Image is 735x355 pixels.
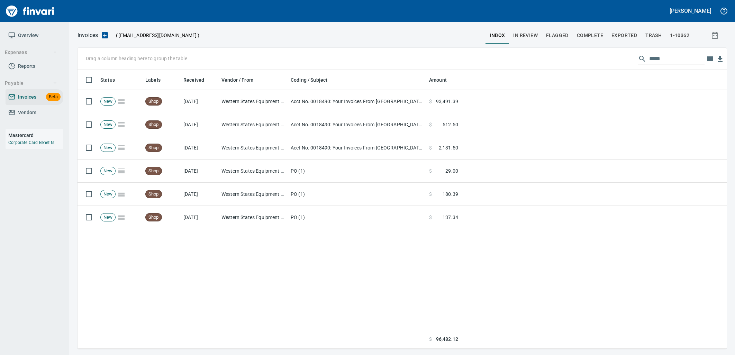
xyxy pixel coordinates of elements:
[490,31,505,40] span: inbox
[116,168,127,173] span: Pages Split
[146,145,162,151] span: Shop
[146,168,162,174] span: Shop
[670,31,689,40] span: 1-10362
[445,167,458,174] span: 29.00
[100,76,115,84] span: Status
[18,93,36,101] span: Invoices
[6,58,63,74] a: Reports
[546,31,569,40] span: Flagged
[101,98,115,105] span: New
[219,113,288,136] td: Western States Equipment Co. (1-11113)
[5,48,57,57] span: Expenses
[668,6,713,16] button: [PERSON_NAME]
[219,90,288,113] td: Western States Equipment Co. (1-11113)
[2,77,60,90] button: Payable
[98,31,112,39] button: Upload an Invoice
[2,46,60,59] button: Expenses
[288,206,426,229] td: PO (1)
[288,183,426,206] td: PO (1)
[100,76,124,84] span: Status
[181,90,219,113] td: [DATE]
[116,121,127,127] span: Pages Split
[181,136,219,160] td: [DATE]
[145,76,170,84] span: Labels
[116,145,127,150] span: Pages Split
[6,89,63,105] a: InvoicesBeta
[145,76,161,84] span: Labels
[429,76,456,84] span: Amount
[443,214,458,221] span: 137.34
[181,113,219,136] td: [DATE]
[288,113,426,136] td: Acct No. 0018490: Your Invoices From [GEOGRAPHIC_DATA] are Attached
[101,145,115,151] span: New
[443,121,458,128] span: 512.50
[181,206,219,229] td: [DATE]
[118,32,197,39] span: [EMAIL_ADDRESS][DOMAIN_NAME]
[429,214,432,221] span: $
[146,121,162,128] span: Shop
[101,191,115,198] span: New
[116,98,127,104] span: Pages Split
[429,76,447,84] span: Amount
[705,29,727,42] button: Show invoices within a particular date range
[78,31,98,39] nav: breadcrumb
[46,93,61,101] span: Beta
[78,31,98,39] p: Invoices
[6,28,63,43] a: Overview
[181,183,219,206] td: [DATE]
[439,144,458,151] span: 2,131.50
[101,168,115,174] span: New
[429,144,432,151] span: $
[183,76,213,84] span: Received
[443,191,458,198] span: 180.39
[86,55,187,62] p: Drag a column heading here to group the table
[116,214,127,220] span: Pages Split
[288,90,426,113] td: Acct No. 0018490: Your Invoices From [GEOGRAPHIC_DATA] are Attached
[436,336,458,343] span: 96,482.12
[219,136,288,160] td: Western States Equipment Co. (1-11113)
[645,31,662,40] span: trash
[146,214,162,221] span: Shop
[146,191,162,198] span: Shop
[429,336,432,343] span: $
[291,76,327,84] span: Coding / Subject
[436,98,458,105] span: 93,491.39
[288,160,426,183] td: PO (1)
[221,76,253,84] span: Vendor / From
[183,76,204,84] span: Received
[18,31,38,40] span: Overview
[219,160,288,183] td: Western States Equipment Co. (1-11113)
[219,183,288,206] td: Western States Equipment Co. (1-11113)
[429,191,432,198] span: $
[18,62,35,71] span: Reports
[219,206,288,229] td: Western States Equipment Co. (1-11113)
[429,167,432,174] span: $
[6,105,63,120] a: Vendors
[8,131,63,139] h6: Mastercard
[611,31,637,40] span: Exported
[146,98,162,105] span: Shop
[116,191,127,197] span: Pages Split
[4,3,56,19] img: Finvari
[101,214,115,221] span: New
[18,108,36,117] span: Vendors
[181,160,219,183] td: [DATE]
[291,76,336,84] span: Coding / Subject
[429,98,432,105] span: $
[513,31,538,40] span: In Review
[429,121,432,128] span: $
[5,79,57,88] span: Payable
[577,31,603,40] span: Complete
[8,140,54,145] a: Corporate Card Benefits
[101,121,115,128] span: New
[112,32,199,39] p: ( )
[670,7,711,15] h5: [PERSON_NAME]
[288,136,426,160] td: Acct No. 0018490: Your Invoices From [GEOGRAPHIC_DATA] are Attached
[221,76,262,84] span: Vendor / From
